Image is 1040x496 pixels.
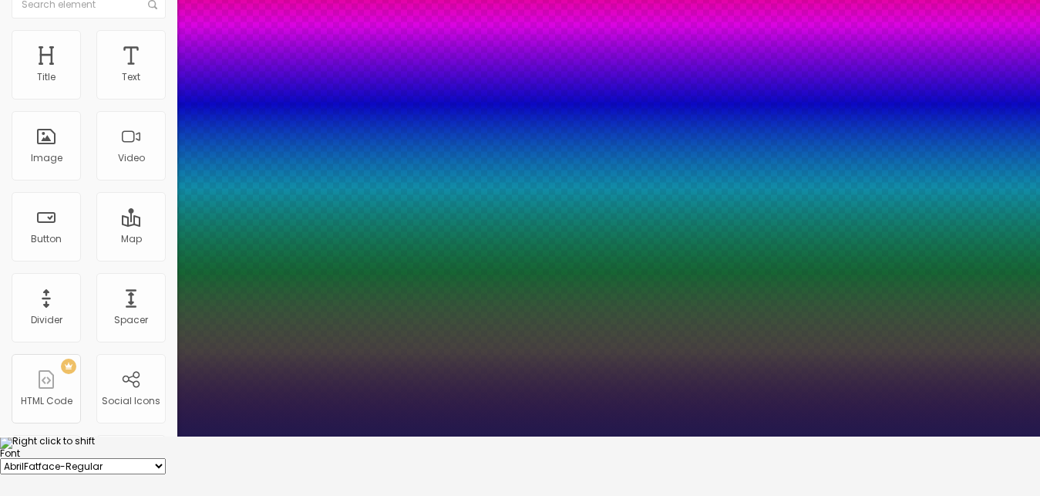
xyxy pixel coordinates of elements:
[31,234,62,245] div: Button
[121,234,142,245] div: Map
[102,396,160,407] div: Social Icons
[21,396,72,407] div: HTML Code
[114,315,148,326] div: Spacer
[31,315,62,326] div: Divider
[31,153,62,164] div: Image
[118,153,145,164] div: Video
[122,72,140,83] div: Text
[37,72,56,83] div: Title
